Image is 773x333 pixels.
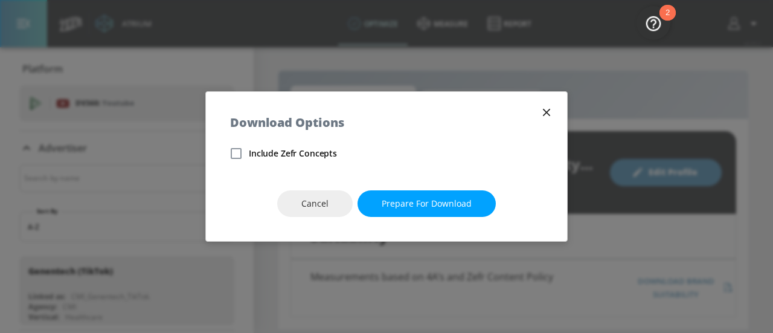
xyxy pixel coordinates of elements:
[230,116,344,129] h5: Download Options
[249,147,337,160] span: Include Zefr Concepts
[277,190,353,218] button: Cancel
[301,196,329,212] span: Cancel
[382,196,472,212] span: Prepare for download
[666,13,670,28] div: 2
[358,190,496,218] button: Prepare for download
[637,6,670,40] button: Open Resource Center, 2 new notifications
